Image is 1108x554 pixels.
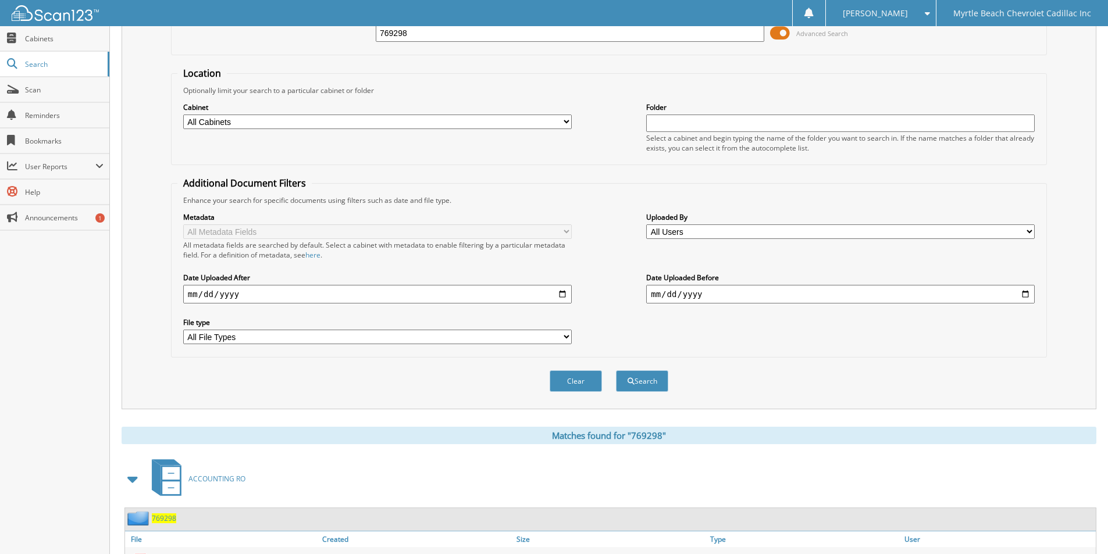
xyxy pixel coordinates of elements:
legend: Additional Document Filters [177,177,312,190]
label: Uploaded By [646,212,1035,222]
span: Help [25,187,104,197]
div: Optionally limit your search to a particular cabinet or folder [177,85,1041,95]
a: User [902,531,1096,547]
label: Date Uploaded After [183,273,572,283]
span: Scan [25,85,104,95]
a: Size [514,531,708,547]
span: Reminders [25,110,104,120]
input: end [646,285,1035,303]
a: File [125,531,319,547]
span: ACCOUNTING RO [188,474,245,484]
a: 769298 [152,513,176,523]
label: Folder [646,102,1035,112]
span: User Reports [25,162,95,171]
img: scan123-logo-white.svg [12,5,99,21]
div: Enhance your search for specific documents using filters such as date and file type. [177,195,1041,205]
span: Advanced Search [796,29,848,38]
iframe: Chat Widget [1050,498,1108,554]
a: ACCOUNTING RO [145,456,245,502]
button: Search [616,370,668,392]
img: folder2.png [127,511,152,526]
span: [PERSON_NAME] [843,10,908,17]
button: Clear [550,370,602,392]
label: File type [183,317,572,327]
span: Bookmarks [25,136,104,146]
label: Metadata [183,212,572,222]
div: 1 [95,213,105,223]
div: All metadata fields are searched by default. Select a cabinet with metadata to enable filtering b... [183,240,572,260]
label: Cabinet [183,102,572,112]
div: Matches found for "769298" [122,427,1096,444]
a: here [305,250,320,260]
input: start [183,285,572,303]
span: Announcements [25,213,104,223]
a: Type [707,531,902,547]
legend: Location [177,67,227,80]
span: Myrtle Beach Chevrolet Cadillac Inc [953,10,1091,17]
span: Search [25,59,102,69]
span: Cabinets [25,34,104,44]
a: Created [319,531,514,547]
div: Select a cabinet and begin typing the name of the folder you want to search in. If the name match... [646,133,1035,153]
label: Date Uploaded Before [646,273,1035,283]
